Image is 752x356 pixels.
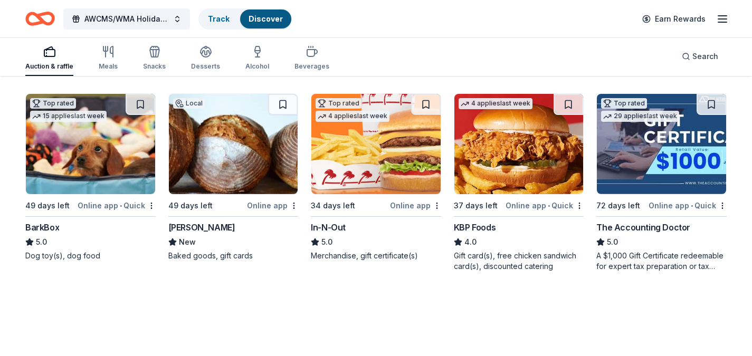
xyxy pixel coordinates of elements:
[311,221,346,234] div: In-N-Out
[25,251,156,261] div: Dog toy(s), dog food
[601,98,647,109] div: Top rated
[26,94,155,194] img: Image for BarkBox
[25,62,73,71] div: Auction & raffle
[294,62,329,71] div: Beverages
[316,98,361,109] div: Top rated
[294,41,329,76] button: Beverages
[454,94,584,194] img: Image for KBP Foods
[25,93,156,261] a: Image for BarkBoxTop rated15 applieslast week49 days leftOnline app•QuickBarkBox5.0Dog toy(s), do...
[596,251,727,272] div: A $1,000 Gift Certificate redeemable for expert tax preparation or tax resolution services—recipi...
[25,199,70,212] div: 49 days left
[596,221,690,234] div: The Accounting Doctor
[191,41,220,76] button: Desserts
[120,201,122,210] span: •
[607,236,618,248] span: 5.0
[168,199,213,212] div: 49 days left
[454,93,584,272] a: Image for KBP Foods4 applieslast week37 days leftOnline app•QuickKBP Foods4.0Gift card(s), free c...
[454,221,496,234] div: KBP Foods
[636,9,712,28] a: Earn Rewards
[596,93,727,272] a: Image for The Accounting DoctorTop rated29 applieslast week72 days leftOnline app•QuickThe Accoun...
[311,94,441,194] img: Image for In-N-Out
[25,221,59,234] div: BarkBox
[198,8,292,30] button: TrackDiscover
[36,236,47,248] span: 5.0
[25,6,55,31] a: Home
[597,94,726,194] img: Image for The Accounting Doctor
[84,13,169,25] span: AWCMS/WMA Holiday Luncheon
[143,41,166,76] button: Snacks
[168,221,235,234] div: [PERSON_NAME]
[78,199,156,212] div: Online app Quick
[454,199,498,212] div: 37 days left
[208,14,230,23] a: Track
[63,8,190,30] button: AWCMS/WMA Holiday Luncheon
[168,93,299,261] a: Image for Perenn BakeryLocal49 days leftOnline app[PERSON_NAME]NewBaked goods, gift cards
[143,62,166,71] div: Snacks
[311,199,355,212] div: 34 days left
[601,111,679,122] div: 29 applies last week
[316,111,389,122] div: 4 applies last week
[691,201,693,210] span: •
[673,46,727,67] button: Search
[692,50,718,63] span: Search
[311,251,441,261] div: Merchandise, gift certificate(s)
[249,14,283,23] a: Discover
[169,94,298,194] img: Image for Perenn Bakery
[245,62,269,71] div: Alcohol
[25,41,73,76] button: Auction & raffle
[390,199,441,212] div: Online app
[596,199,640,212] div: 72 days left
[245,41,269,76] button: Alcohol
[506,199,584,212] div: Online app Quick
[321,236,332,248] span: 5.0
[247,199,298,212] div: Online app
[173,98,205,109] div: Local
[30,111,107,122] div: 15 applies last week
[459,98,532,109] div: 4 applies last week
[311,93,441,261] a: Image for In-N-OutTop rated4 applieslast week34 days leftOnline appIn-N-Out5.0Merchandise, gift c...
[168,251,299,261] div: Baked goods, gift cards
[30,98,76,109] div: Top rated
[191,62,220,71] div: Desserts
[649,199,727,212] div: Online app Quick
[99,62,118,71] div: Meals
[548,201,550,210] span: •
[99,41,118,76] button: Meals
[179,236,196,248] span: New
[454,251,584,272] div: Gift card(s), free chicken sandwich card(s), discounted catering
[464,236,477,248] span: 4.0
